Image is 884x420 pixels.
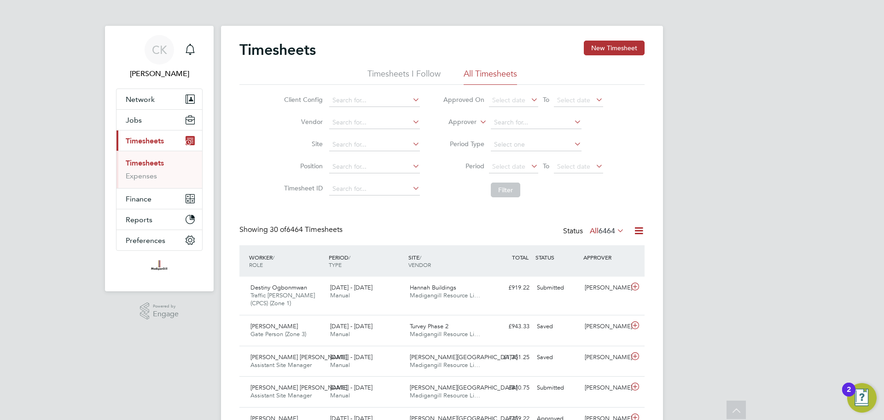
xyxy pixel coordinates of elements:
[250,322,298,330] span: [PERSON_NAME]
[408,261,431,268] span: VENDOR
[250,384,347,391] span: [PERSON_NAME] [PERSON_NAME]
[249,261,263,268] span: ROLE
[116,130,202,151] button: Timesheets
[410,330,480,338] span: Madigangill Resource Li…
[563,225,626,238] div: Status
[533,380,581,396] div: Submitted
[419,254,421,261] span: /
[410,384,518,391] span: [PERSON_NAME][GEOGRAPHIC_DATA]
[367,68,441,85] li: Timesheets I Follow
[281,95,323,104] label: Client Config
[116,209,202,230] button: Reports
[330,353,372,361] span: [DATE] - [DATE]
[443,140,484,148] label: Period Type
[281,184,323,192] label: Timesheet ID
[492,162,525,171] span: Select date
[250,291,315,307] span: Traffic [PERSON_NAME] (CPCS) (Zone 1)
[270,225,343,234] span: 6464 Timesheets
[410,353,518,361] span: [PERSON_NAME][GEOGRAPHIC_DATA]
[581,350,629,365] div: [PERSON_NAME]
[491,116,582,129] input: Search for...
[281,162,323,170] label: Position
[410,291,480,299] span: Madigangill Resource Li…
[250,353,347,361] span: [PERSON_NAME] [PERSON_NAME]
[540,160,552,172] span: To
[250,284,307,291] span: Destiny Ogbonmwan
[126,215,152,224] span: Reports
[329,183,420,195] input: Search for...
[533,280,581,296] div: Submitted
[410,322,448,330] span: Turvey Phase 2
[250,361,312,369] span: Assistant Site Manager
[270,225,286,234] span: 30 of
[491,138,582,151] input: Select one
[126,116,142,124] span: Jobs
[485,350,533,365] div: £1,351.25
[485,280,533,296] div: £919.22
[330,322,372,330] span: [DATE] - [DATE]
[330,384,372,391] span: [DATE] - [DATE]
[116,35,203,79] a: CK[PERSON_NAME]
[105,26,214,291] nav: Main navigation
[330,330,350,338] span: Manual
[273,254,274,261] span: /
[329,138,420,151] input: Search for...
[281,140,323,148] label: Site
[126,172,157,180] a: Expenses
[326,249,406,273] div: PERIOD
[116,89,202,109] button: Network
[581,280,629,296] div: [PERSON_NAME]
[152,44,167,56] span: CK
[116,230,202,250] button: Preferences
[330,284,372,291] span: [DATE] - [DATE]
[557,96,590,104] span: Select date
[847,383,877,413] button: Open Resource Center, 2 new notifications
[330,391,350,399] span: Manual
[250,330,306,338] span: Gate Person (Zone 3)
[443,95,484,104] label: Approved On
[329,116,420,129] input: Search for...
[590,226,624,236] label: All
[116,260,203,275] a: Go to home page
[153,302,179,310] span: Powered by
[533,350,581,365] div: Saved
[410,361,480,369] span: Madigangill Resource Li…
[443,162,484,170] label: Period
[126,95,155,104] span: Network
[410,284,456,291] span: Hannah Buildings
[281,118,323,126] label: Vendor
[581,249,629,266] div: APPROVER
[492,96,525,104] span: Select date
[533,319,581,334] div: Saved
[126,195,151,203] span: Finance
[540,94,552,106] span: To
[581,380,629,396] div: [PERSON_NAME]
[491,183,520,197] button: Filter
[584,41,645,55] button: New Timesheet
[435,118,477,127] label: Approver
[847,390,851,402] div: 2
[329,261,342,268] span: TYPE
[329,160,420,173] input: Search for...
[464,68,517,85] li: All Timesheets
[533,249,581,266] div: STATUS
[149,260,169,275] img: madigangill-logo-retina.png
[126,136,164,145] span: Timesheets
[330,291,350,299] span: Manual
[140,302,179,320] a: Powered byEngage
[116,151,202,188] div: Timesheets
[410,391,480,399] span: Madigangill Resource Li…
[406,249,486,273] div: SITE
[239,225,344,235] div: Showing
[485,319,533,334] div: £943.33
[239,41,316,59] h2: Timesheets
[485,380,533,396] div: £810.75
[126,236,165,245] span: Preferences
[329,94,420,107] input: Search for...
[250,391,312,399] span: Assistant Site Manager
[126,159,164,167] a: Timesheets
[349,254,350,261] span: /
[512,254,529,261] span: TOTAL
[599,226,615,236] span: 6464
[330,361,350,369] span: Manual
